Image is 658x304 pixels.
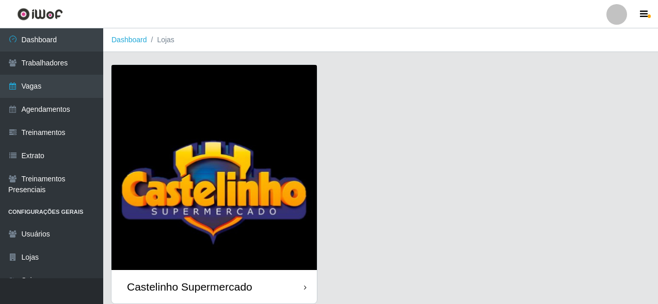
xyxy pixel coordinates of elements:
[147,35,174,45] li: Lojas
[111,36,147,44] a: Dashboard
[17,8,63,21] img: CoreUI Logo
[127,280,252,293] div: Castelinho Supermercado
[111,65,317,270] img: cardImg
[103,28,658,52] nav: breadcrumb
[111,65,317,303] a: Castelinho Supermercado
